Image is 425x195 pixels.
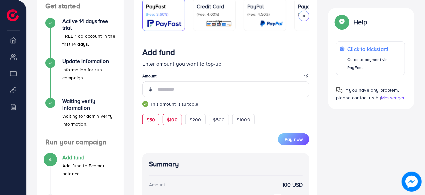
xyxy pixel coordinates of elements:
div: Amount [149,181,165,188]
li: Add fund [37,154,124,194]
h4: Active 14 days free trial [62,18,116,31]
p: Click to kickstart! [347,45,401,53]
li: Update Information [37,58,124,98]
span: $1000 [237,116,250,123]
p: (Fee: 3.60%) [146,12,181,17]
p: (Fee: 4.50%) [247,12,283,17]
h4: Add fund [62,154,116,161]
img: image [403,173,420,190]
img: guide [142,101,148,107]
small: This amount is suitable [142,101,310,107]
span: Messenger [381,94,405,101]
p: (Fee: 4.00%) [197,12,232,17]
p: PayFast [146,2,181,10]
img: card [206,20,232,27]
h4: Update Information [62,58,116,64]
img: logo [7,9,19,21]
span: 4 [49,156,52,163]
p: Add fund to Ecomdy balance [62,162,116,178]
span: $200 [190,116,201,123]
p: Guide to payment via PayFast [347,56,401,72]
h3: Add fund [142,47,175,57]
img: Popup guide [336,16,348,28]
p: FREE 1 ad account in the first 14 days. [62,32,116,48]
li: Active 14 days free trial [37,18,124,58]
span: If you have any problem, please contact us by [336,87,399,101]
span: $50 [147,116,155,123]
h4: Get started [37,2,124,10]
strong: 100 USD [282,181,303,189]
span: Pay now [285,136,303,143]
li: Waiting verify information [37,98,124,138]
span: $100 [167,116,178,123]
p: Help [353,18,367,26]
p: Waiting for admin verify information. [62,112,116,128]
p: PayPal [247,2,283,10]
h4: Summary [149,160,303,168]
img: card [147,20,181,27]
h4: Run your campaign [37,138,124,146]
p: Information for run campaign. [62,66,116,82]
img: card [260,20,283,27]
p: (Fee: 1.00%) [298,12,333,17]
span: $500 [213,116,225,123]
img: Popup guide [336,87,343,94]
legend: Amount [142,73,310,81]
p: Payoneer [298,2,333,10]
p: Enter amount you want to top-up [142,60,310,68]
h4: Waiting verify information [62,98,116,111]
button: Pay now [278,133,309,145]
p: Credit Card [197,2,232,10]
